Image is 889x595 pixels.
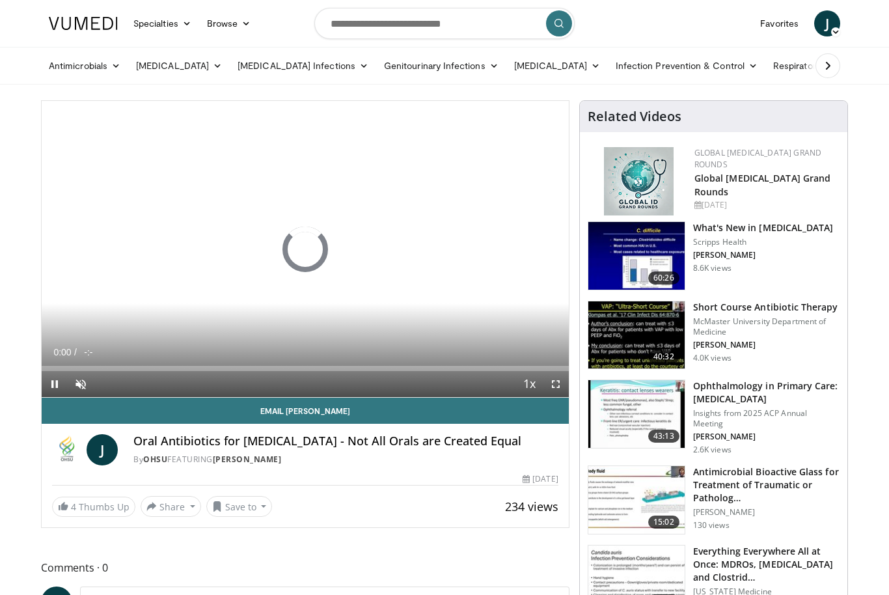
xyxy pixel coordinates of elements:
[505,499,558,514] span: 234 views
[41,53,128,79] a: Antimicrobials
[53,347,71,357] span: 0:00
[41,559,569,576] span: Comments 0
[42,101,569,398] video-js: Video Player
[694,147,822,170] a: Global [MEDICAL_DATA] Grand Rounds
[517,371,543,397] button: Playback Rate
[693,520,730,531] p: 130 views
[693,301,840,314] h3: Short Course Antibiotic Therapy
[693,507,840,518] p: [PERSON_NAME]
[693,445,732,455] p: 2.6K views
[693,545,840,584] h3: Everything Everywhere All at Once: MDROs, [MEDICAL_DATA] and Clostrid…
[588,301,685,369] img: 2bf877c0-eb7b-4425-8030-3dd848914f8d.150x105_q85_crop-smart_upscale.jpg
[588,301,840,370] a: 40:32 Short Course Antibiotic Therapy McMaster University Department of Medicine [PERSON_NAME] 4....
[588,465,840,534] a: 15:02 Antimicrobial Bioactive Glass for Treatment of Traumatic or Patholog… [PERSON_NAME] 130 views
[693,250,834,260] p: [PERSON_NAME]
[376,53,506,79] a: Genitourinary Infections
[42,398,569,424] a: Email [PERSON_NAME]
[71,501,76,513] span: 4
[765,53,886,79] a: Respiratory Infections
[314,8,575,39] input: Search topics, interventions
[74,347,77,357] span: /
[752,10,806,36] a: Favorites
[694,172,831,198] a: Global [MEDICAL_DATA] Grand Rounds
[814,10,840,36] a: J
[588,221,840,290] a: 60:26 What's New in [MEDICAL_DATA] Scripps Health [PERSON_NAME] 8.6K views
[42,371,68,397] button: Pause
[588,380,840,455] a: 43:13 Ophthalmology in Primary Care: [MEDICAL_DATA] Insights from 2025 ACP Annual Meeting [PERSON...
[693,380,840,406] h3: Ophthalmology in Primary Care: [MEDICAL_DATA]
[49,17,118,30] img: VuMedi Logo
[648,271,679,284] span: 60:26
[693,316,840,337] p: McMaster University Department of Medicine
[588,380,685,448] img: 438c20ca-72c0-45eb-b870-d37806d5fe9c.150x105_q85_crop-smart_upscale.jpg
[206,496,273,517] button: Save to
[143,454,167,465] a: OHSU
[133,434,558,449] h4: Oral Antibiotics for [MEDICAL_DATA] - Not All Orals are Created Equal
[693,353,732,363] p: 4.0K views
[199,10,259,36] a: Browse
[42,366,569,371] div: Progress Bar
[608,53,765,79] a: Infection Prevention & Control
[128,53,230,79] a: [MEDICAL_DATA]
[588,109,681,124] h4: Related Videos
[648,350,679,363] span: 40:32
[604,147,674,215] img: e456a1d5-25c5-46f9-913a-7a343587d2a7.png.150x105_q85_autocrop_double_scale_upscale_version-0.2.png
[693,432,840,442] p: [PERSON_NAME]
[693,237,834,247] p: Scripps Health
[543,371,569,397] button: Fullscreen
[213,454,282,465] a: [PERSON_NAME]
[648,516,679,529] span: 15:02
[87,434,118,465] a: J
[693,408,840,429] p: Insights from 2025 ACP Annual Meeting
[588,466,685,534] img: 15b69912-10dd-461b-85d0-47f8f07aff63.150x105_q85_crop-smart_upscale.jpg
[68,371,94,397] button: Unmute
[693,221,834,234] h3: What's New in [MEDICAL_DATA]
[84,347,92,357] span: -:-
[648,430,679,443] span: 43:13
[133,454,558,465] div: By FEATURING
[52,497,135,517] a: 4 Thumbs Up
[694,199,837,211] div: [DATE]
[693,263,732,273] p: 8.6K views
[52,434,81,465] img: OHSU
[693,465,840,505] h3: Antimicrobial Bioactive Glass for Treatment of Traumatic or Patholog…
[126,10,199,36] a: Specialties
[230,53,376,79] a: [MEDICAL_DATA] Infections
[141,496,201,517] button: Share
[588,222,685,290] img: 8828b190-63b7-4755-985f-be01b6c06460.150x105_q85_crop-smart_upscale.jpg
[506,53,608,79] a: [MEDICAL_DATA]
[693,340,840,350] p: [PERSON_NAME]
[523,473,558,485] div: [DATE]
